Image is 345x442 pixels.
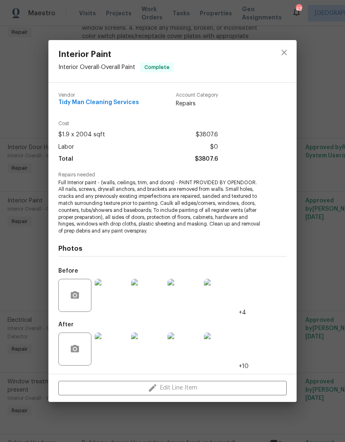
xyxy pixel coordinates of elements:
span: Interior Paint [58,50,174,59]
span: Full Interior paint - (walls, ceilings, trim, and doors) - PAINT PROVIDED BY OPENDOOR. All nails,... [58,179,264,235]
h4: Photos [58,245,287,253]
span: Account Category [176,93,218,98]
span: Complete [141,63,173,71]
span: Interior Overall - Overall Paint [58,64,135,70]
span: $3807.6 [195,153,218,165]
button: close [274,43,294,62]
span: Repairs [176,100,218,108]
span: Tidy Man Cleaning Services [58,100,139,106]
div: 43 [296,5,302,13]
span: Labor [58,141,74,153]
span: Repairs needed [58,172,287,178]
span: Cost [58,121,218,126]
span: +4 [239,309,246,317]
span: $1.9 x 2004 sqft [58,129,105,141]
span: Vendor [58,93,139,98]
span: +10 [239,362,249,371]
h5: After [58,322,74,328]
h5: Before [58,268,78,274]
span: $3807.6 [196,129,218,141]
span: Total [58,153,73,165]
span: $0 [210,141,218,153]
